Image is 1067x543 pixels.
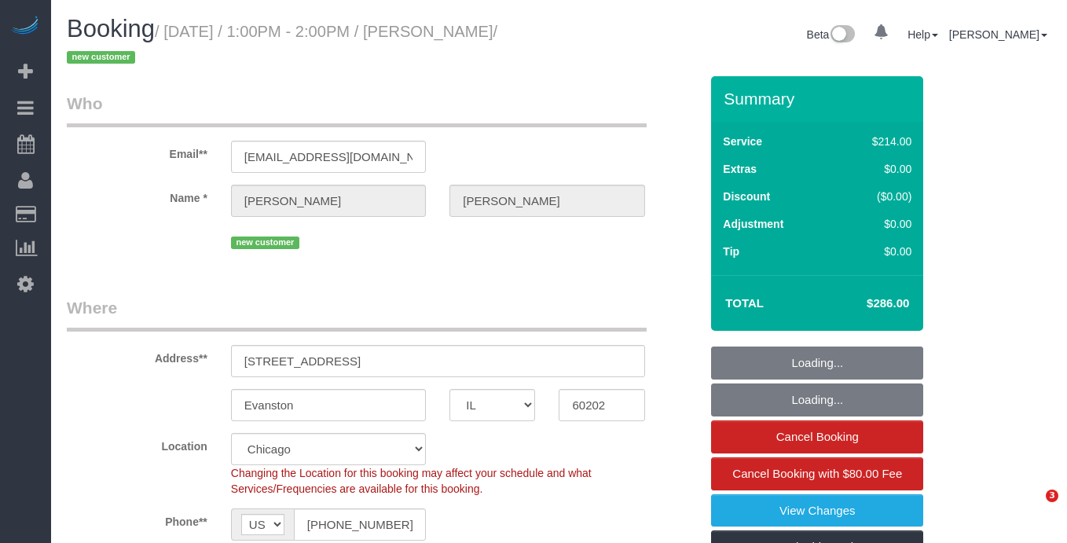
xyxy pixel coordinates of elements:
[839,244,912,259] div: $0.00
[839,161,912,177] div: $0.00
[723,189,770,204] label: Discount
[829,25,855,46] img: New interface
[231,185,426,217] input: First Name**
[732,467,902,480] span: Cancel Booking with $80.00 Fee
[1046,490,1058,502] span: 3
[55,433,219,454] label: Location
[807,28,856,41] a: Beta
[839,134,912,149] div: $214.00
[55,185,219,206] label: Name *
[725,296,764,310] strong: Total
[839,189,912,204] div: ($0.00)
[907,28,938,41] a: Help
[711,457,923,490] a: Cancel Booking with $80.00 Fee
[723,134,762,149] label: Service
[839,216,912,232] div: $0.00
[67,296,647,332] legend: Where
[1014,490,1051,527] iframe: Intercom live chat
[559,389,644,421] input: Zip Code**
[231,237,299,249] span: new customer
[231,467,592,495] span: Changing the Location for this booking may affect your schedule and what Services/Frequencies are...
[723,244,739,259] label: Tip
[723,161,757,177] label: Extras
[67,23,497,67] small: / [DATE] / 1:00PM - 2:00PM / [PERSON_NAME]
[723,216,783,232] label: Adjustment
[9,16,41,38] img: Automaid Logo
[67,15,155,42] span: Booking
[949,28,1047,41] a: [PERSON_NAME]
[67,51,135,64] span: new customer
[711,420,923,453] a: Cancel Booking
[819,297,909,310] h4: $286.00
[449,185,644,217] input: Last Name*
[724,90,915,108] h3: Summary
[711,494,923,527] a: View Changes
[67,92,647,127] legend: Who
